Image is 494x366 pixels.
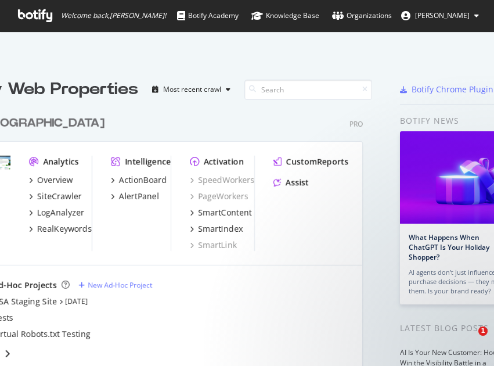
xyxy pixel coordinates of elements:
[29,174,73,186] a: Overview
[37,191,82,202] div: SiteCrawler
[204,156,244,167] div: Activation
[163,86,221,93] div: Most recent crawl
[37,174,73,186] div: Overview
[400,84,493,95] a: Botify Chrome Plugin
[88,280,152,290] div: New Ad-Hoc Project
[273,177,309,188] a: Assist
[29,223,92,235] a: RealKeywords
[409,232,489,262] a: What Happens When ChatGPT Is Your Holiday Shopper?
[190,174,254,186] a: SpeedWorkers
[147,80,235,99] button: Most recent crawl
[349,119,363,129] div: Pro
[65,296,88,306] a: [DATE]
[198,223,243,235] div: SmartIndex
[455,326,482,354] iframe: Intercom live chat
[111,191,159,202] a: AlertPanel
[3,348,12,360] div: angle-right
[478,326,488,336] span: 1
[190,239,237,251] a: SmartLink
[198,207,252,218] div: SmartContent
[79,280,152,290] a: New Ad-Hoc Project
[119,174,167,186] div: ActionBoard
[244,80,372,100] input: Search
[190,191,248,202] a: PageWorkers
[37,207,84,218] div: LogAnalyzer
[412,84,493,95] div: Botify Chrome Plugin
[43,156,79,167] div: Analytics
[29,191,82,202] a: SiteCrawler
[37,223,92,235] div: RealKeywords
[111,174,167,186] a: ActionBoard
[125,156,171,167] div: Intelligence
[190,207,252,218] a: SmartContent
[286,177,309,188] div: Assist
[119,191,159,202] div: AlertPanel
[29,207,84,218] a: LogAnalyzer
[273,156,348,167] a: CustomReports
[286,156,348,167] div: CustomReports
[190,223,243,235] a: SmartIndex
